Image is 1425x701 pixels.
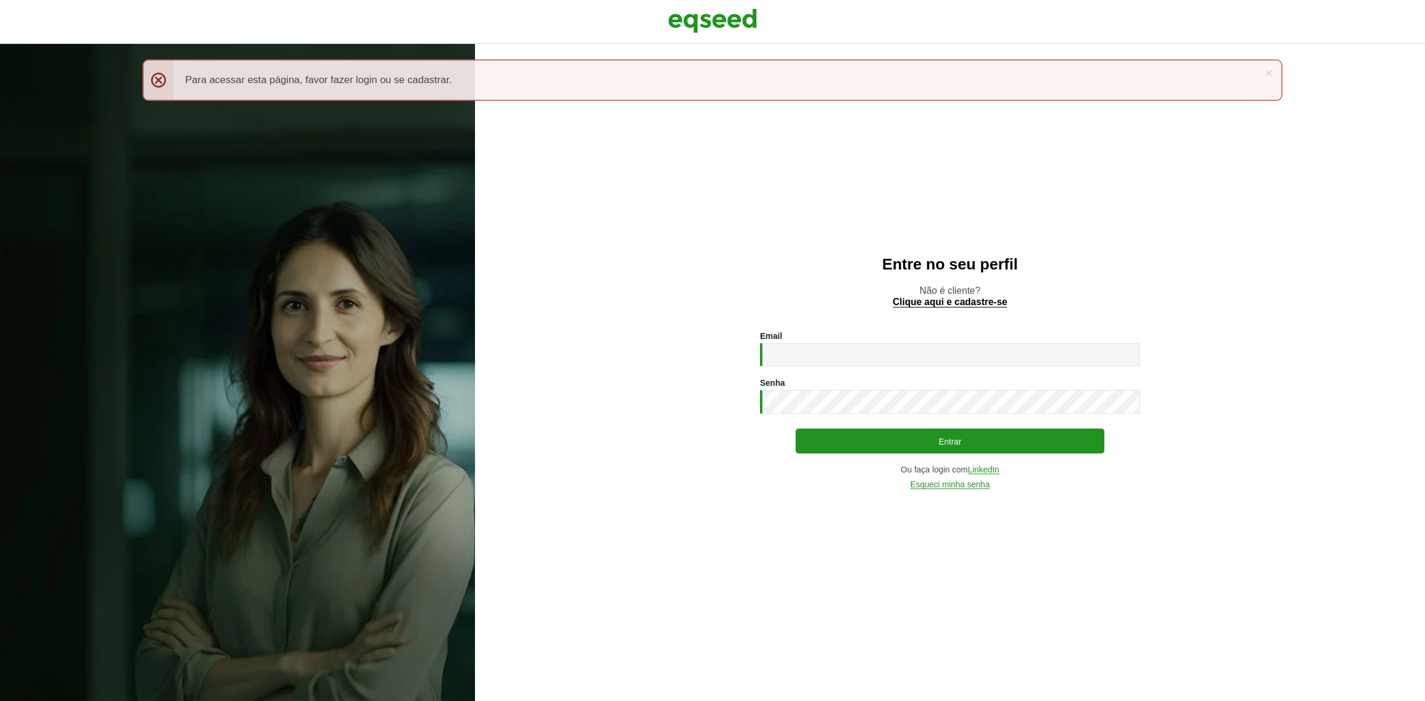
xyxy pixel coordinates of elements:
a: LinkedIn [968,465,999,474]
label: Email [760,332,782,340]
h2: Entre no seu perfil [499,256,1401,273]
p: Não é cliente? [499,285,1401,307]
label: Senha [760,379,785,387]
div: Para acessar esta página, favor fazer login ou se cadastrar. [142,59,1282,101]
a: Esqueci minha senha [910,480,990,489]
div: Ou faça login com [760,465,1140,474]
img: EqSeed Logo [668,6,757,36]
button: Entrar [796,429,1104,453]
a: Clique aqui e cadastre-se [893,297,1008,307]
a: × [1265,66,1272,79]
